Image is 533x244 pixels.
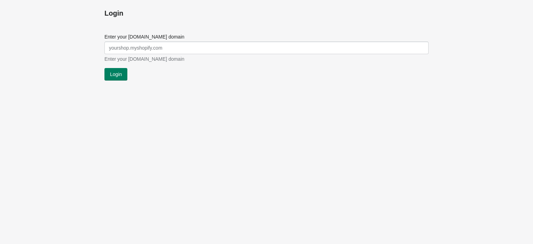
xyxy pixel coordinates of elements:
button: Login [104,68,127,81]
input: yourshop.myshopify.com [104,42,429,54]
label: Enter your [DOMAIN_NAME] domain [104,33,184,40]
span: Enter your [DOMAIN_NAME] domain [104,56,184,62]
span: Login [110,71,122,77]
h1: Login [104,8,429,18]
